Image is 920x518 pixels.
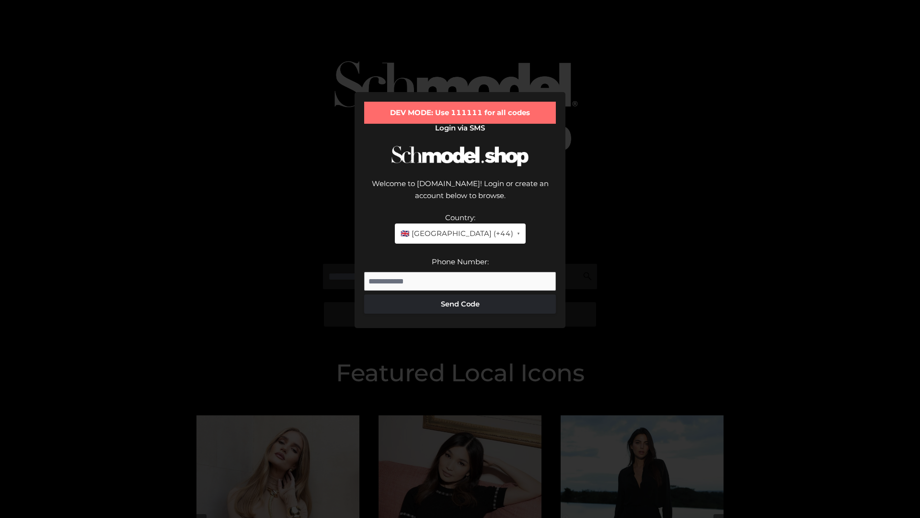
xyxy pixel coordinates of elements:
button: Send Code [364,294,556,314]
span: 🇬🇧 [GEOGRAPHIC_DATA] (+44) [401,227,513,240]
h2: Login via SMS [364,124,556,132]
label: Country: [445,213,475,222]
div: DEV MODE: Use 111111 for all codes [364,102,556,124]
img: Schmodel Logo [388,137,532,175]
label: Phone Number: [432,257,489,266]
div: Welcome to [DOMAIN_NAME]! Login or create an account below to browse. [364,177,556,212]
